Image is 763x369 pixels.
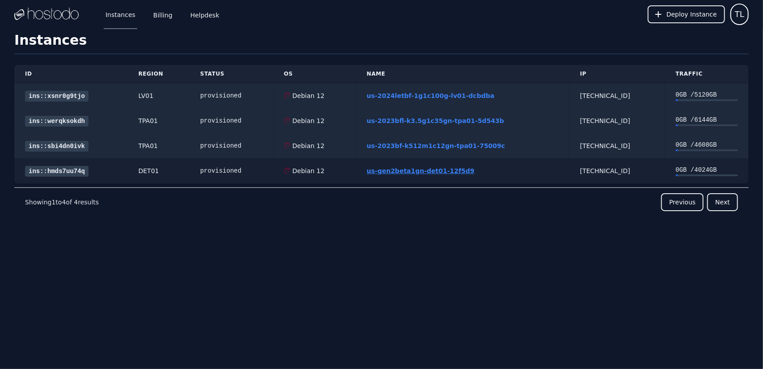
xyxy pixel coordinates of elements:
h1: Instances [14,32,749,54]
div: Debian 12 [291,166,325,175]
div: Debian 12 [291,116,325,125]
p: Showing to of results [25,198,99,207]
a: us-2023bf-k512m1c12gn-tpa01-75009c [367,142,505,149]
div: [TECHNICAL_ID] [580,116,654,125]
div: [TECHNICAL_ID] [580,166,654,175]
a: ins::hmds7uu74q [25,166,89,177]
th: ID [14,65,128,83]
div: LV01 [139,91,179,100]
div: TPA01 [139,116,179,125]
img: Debian 12 [284,143,291,149]
div: 0 GB / 4024 GB [676,165,738,174]
div: 0 GB / 4608 GB [676,140,738,149]
a: ins::sbi4dn0ivk [25,141,89,152]
button: Previous [661,193,704,211]
th: IP [569,65,665,83]
button: User menu [730,4,749,25]
div: [TECHNICAL_ID] [580,141,654,150]
div: Debian 12 [291,91,325,100]
img: Logo [14,8,79,21]
nav: Pagination [14,187,749,216]
div: [TECHNICAL_ID] [580,91,654,100]
img: Debian 12 [284,168,291,174]
th: OS [273,65,356,83]
button: Deploy Instance [648,5,725,23]
span: Deploy Instance [666,10,717,19]
div: provisioned [200,141,262,150]
div: TPA01 [139,141,179,150]
th: Region [128,65,190,83]
div: Debian 12 [291,141,325,150]
img: Debian 12 [284,118,291,124]
th: Name [356,65,569,83]
div: provisioned [200,116,262,125]
button: Next [707,193,738,211]
div: 0 GB / 5120 GB [676,90,738,99]
div: provisioned [200,91,262,100]
span: 4 [74,199,78,206]
th: Traffic [665,65,749,83]
div: 0 GB / 6144 GB [676,115,738,124]
span: TL [735,8,744,21]
th: Status [190,65,273,83]
a: us-gen2beta1gn-det01-12f5d9 [367,167,474,174]
span: 1 [51,199,55,206]
img: Debian 12 [284,93,291,99]
a: us-2024letbf-1g1c100g-lv01-dcbdba [367,92,494,99]
div: provisioned [200,166,262,175]
span: 4 [62,199,66,206]
a: ins::xsnr0g9tjo [25,91,89,102]
div: DET01 [139,166,179,175]
a: ins::werqksokdh [25,116,89,127]
a: us-2023bfl-k3.5g1c35gn-tpa01-5d543b [367,117,504,124]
